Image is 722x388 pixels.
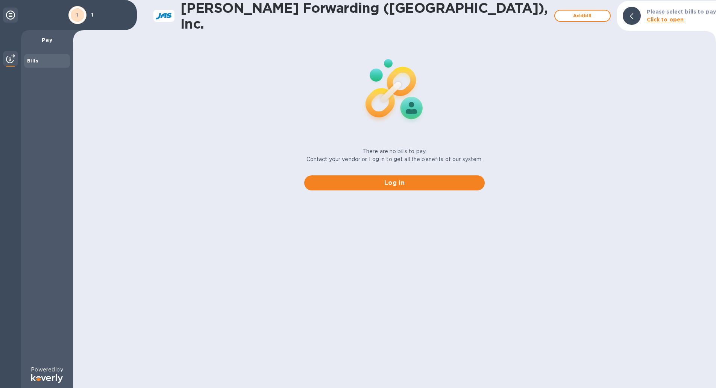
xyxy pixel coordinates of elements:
p: Powered by [31,366,63,374]
p: There are no bills to pay. Contact your vendor or Log in to get all the benefits of our system. [306,148,483,163]
img: Logo [31,374,63,383]
b: Click to open [647,17,684,23]
span: Add bill [561,11,604,20]
b: 1 [76,12,78,18]
p: Pay [27,36,67,44]
span: Log in [310,178,479,187]
b: Bills [27,58,38,64]
button: Addbill [554,10,611,22]
button: Log in [304,175,485,190]
b: Please select bills to pay [647,9,716,15]
p: 1 [91,12,129,18]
